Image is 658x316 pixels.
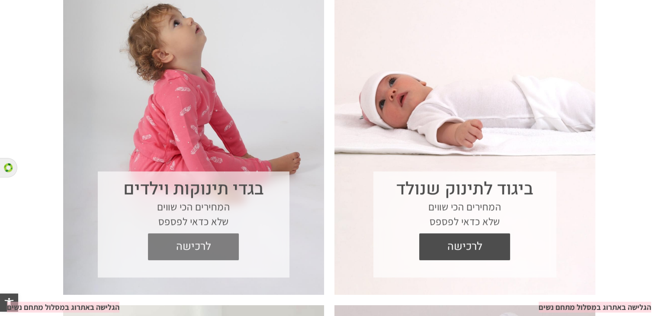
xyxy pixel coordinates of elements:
[539,302,651,313] div: הגלישה באתרוג במסלול מתחם נשים
[419,233,510,260] a: לרכישה
[391,179,539,200] h3: ביגוד לתינוק שנולד
[154,233,232,260] span: לרכישה
[115,179,272,200] h3: בגדי תינוקות וילדים
[7,302,119,313] div: הגלישה באתרוג במסלול מתחם נשים
[426,233,504,260] span: לרכישה
[115,200,272,229] p: המחירים הכי שווים שלא כדאי לפספס
[391,200,539,229] p: המחירים הכי שווים שלא כדאי לפספס
[148,233,239,260] a: לרכישה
